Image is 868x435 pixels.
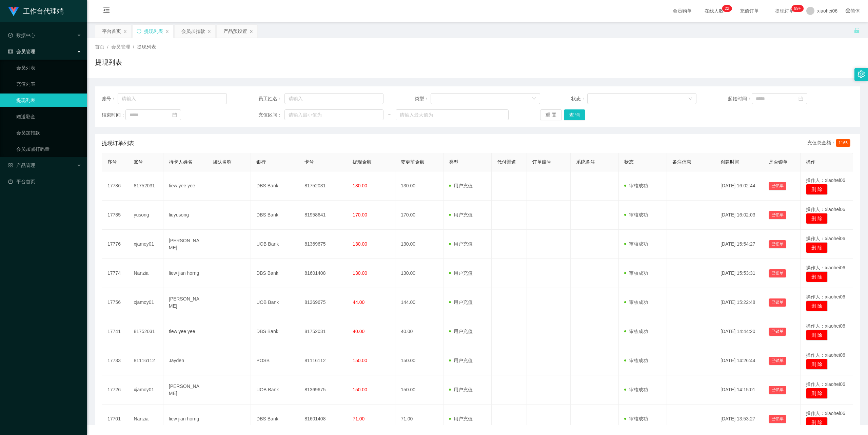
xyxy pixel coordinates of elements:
[172,112,177,117] i: 图标: calendar
[715,375,763,405] td: [DATE] 14:15:01
[95,0,118,22] i: 图标: menu-fold
[299,230,347,259] td: 81369675
[769,269,786,277] button: 已锁单
[353,270,367,276] span: 130.00
[251,405,299,434] td: DBS Bank
[102,139,134,147] span: 提现订单列表
[251,375,299,405] td: UOB Bank
[207,29,211,34] i: 图标: close
[128,346,163,375] td: 81116112
[251,201,299,230] td: DBS Bank
[107,159,117,165] span: 序号
[769,240,786,248] button: 已锁单
[163,259,207,288] td: liew jian horng
[102,171,128,201] td: 17786
[722,5,732,12] sup: 22
[727,5,729,12] p: 2
[857,70,865,78] i: 图标: setting
[449,329,473,334] span: 用户充值
[415,95,431,102] span: 类型：
[769,328,786,336] button: 已锁单
[251,230,299,259] td: UOB Bank
[102,25,121,38] div: 平台首页
[223,25,247,38] div: 产品预设置
[721,159,739,165] span: 创建时间
[118,93,227,104] input: 请输入
[102,95,118,102] span: 账号：
[181,25,205,38] div: 会员加扣款
[8,7,19,16] img: logo.9652507e.png
[299,201,347,230] td: 81958641
[807,139,853,147] div: 充值总金额：
[395,230,443,259] td: 130.00
[353,387,367,392] span: 150.00
[395,259,443,288] td: 130.00
[8,33,35,38] span: 数据中心
[806,417,828,428] button: 删 除
[791,5,804,12] sup: 981
[806,178,845,183] span: 操作人：xiaohei06
[769,386,786,394] button: 已锁单
[163,288,207,317] td: [PERSON_NAME]
[163,375,207,405] td: [PERSON_NAME]
[532,159,551,165] span: 订单编号
[8,175,81,188] a: 图标: dashboard平台首页
[769,415,786,423] button: 已锁单
[769,159,788,165] span: 是否锁单
[540,109,562,120] button: 重 置
[353,416,364,421] span: 71.00
[806,301,828,311] button: 删 除
[95,44,104,49] span: 首页
[449,159,458,165] span: 类型
[102,111,125,119] span: 结束时间：
[624,329,648,334] span: 审核成功
[128,259,163,288] td: Nanzia
[163,405,207,434] td: liew jian horng
[806,159,815,165] span: 操作
[806,388,828,399] button: 删 除
[715,201,763,230] td: [DATE] 16:02:03
[258,111,285,119] span: 充值区间：
[299,375,347,405] td: 81369675
[353,159,372,165] span: 提现金额
[624,299,648,305] span: 审核成功
[396,109,509,120] input: 请输入最大值为
[213,159,232,165] span: 团队名称
[383,111,396,119] span: ~
[401,159,425,165] span: 变更前金额
[806,352,845,358] span: 操作人：xiaohei06
[715,317,763,346] td: [DATE] 14:44:20
[299,317,347,346] td: 81752031
[102,405,128,434] td: 17701
[256,159,266,165] span: 银行
[353,183,367,188] span: 130.00
[449,358,473,363] span: 用户充值
[353,241,367,247] span: 130.00
[165,29,169,34] i: 图标: close
[576,159,595,165] span: 系统备注
[806,359,828,370] button: 删 除
[624,212,648,217] span: 审核成功
[624,270,648,276] span: 审核成功
[715,230,763,259] td: [DATE] 15:54:27
[128,201,163,230] td: yusong
[769,182,786,190] button: 已锁单
[846,8,850,13] i: 图标: global
[16,110,81,123] a: 赠送彩金
[715,171,763,201] td: [DATE] 16:02:44
[624,159,634,165] span: 状态
[497,159,516,165] span: 代付渠道
[532,97,536,101] i: 图标: down
[102,288,128,317] td: 17756
[854,27,860,34] i: 图标: unlock
[8,49,35,54] span: 会员管理
[564,109,586,120] button: 查 询
[701,8,727,13] span: 在线人数
[284,93,383,104] input: 请输入
[806,242,828,253] button: 删 除
[688,97,692,101] i: 图标: down
[449,241,473,247] span: 用户充值
[299,171,347,201] td: 81752031
[102,259,128,288] td: 17774
[353,212,367,217] span: 170.00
